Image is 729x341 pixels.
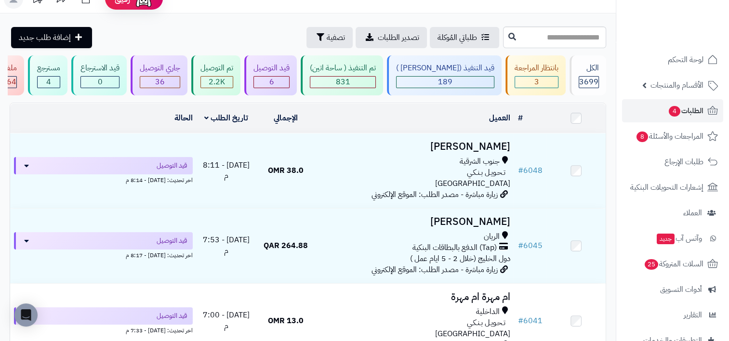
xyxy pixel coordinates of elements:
[645,259,658,270] span: 25
[622,176,723,199] a: إشعارات التحويلات البنكية
[476,306,499,317] span: الداخلية
[636,130,703,143] span: المراجعات والأسئلة
[622,201,723,224] a: العملاء
[650,79,703,92] span: الأقسام والمنتجات
[26,55,69,95] a: مسترجع 4
[209,76,225,88] span: 2.2K
[438,76,452,88] span: 189
[668,104,703,118] span: الطلبات
[622,48,723,71] a: لوحة التحكم
[622,278,723,301] a: أدوات التسويق
[37,63,60,74] div: مسترجع
[668,53,703,66] span: لوحة التحكم
[664,155,703,169] span: طلبات الإرجاع
[203,159,250,182] span: [DATE] - 8:11 م
[663,26,720,46] img: logo-2.png
[319,216,510,227] h3: [PERSON_NAME]
[435,178,510,189] span: [GEOGRAPHIC_DATA]
[69,55,129,95] a: قيد الاسترجاع 0
[466,167,505,178] span: تـحـويـل بـنـكـي
[430,27,499,48] a: طلباتي المُوكلة
[515,63,558,74] div: بانتظار المراجعة
[644,257,703,271] span: السلات المتروكة
[669,106,680,117] span: 4
[140,63,180,74] div: جاري التوصيل
[356,27,427,48] a: تصدير الطلبات
[319,291,510,302] h3: ام مهرة ام مهرة
[310,63,376,74] div: تم التنفيذ ( ساحة اتين)
[517,240,542,251] a: #6045
[200,63,233,74] div: تم التوصيل
[622,99,723,122] a: الطلبات4
[371,264,497,275] span: زيارة مباشرة - مصدر الطلب: الموقع الإلكتروني
[268,315,304,327] span: 13.0 OMR
[622,227,723,250] a: وآتس آبجديد
[174,112,193,124] a: الحالة
[437,32,477,43] span: طلباتي المُوكلة
[81,77,119,88] div: 0
[189,55,242,95] a: تم التوصيل 2.2K
[203,309,250,332] span: [DATE] - 7:00 م
[14,174,193,184] div: اخر تحديث: [DATE] - 8:14 م
[11,27,92,48] a: إضافة طلب جديد
[2,77,16,88] div: 464
[517,315,542,327] a: #6041
[410,253,510,264] span: دول الخليج (خلال 2 - 5 ايام عمل )
[568,55,608,95] a: الكل3699
[2,76,16,88] span: 464
[19,32,71,43] span: إضافة طلب جديد
[157,161,187,170] span: قيد التوصيل
[622,150,723,173] a: طلبات الإرجاع
[371,189,497,200] span: زيارة مباشرة - مصدر الطلب: الموقع الإلكتروني
[656,232,702,245] span: وآتس آب
[504,55,568,95] a: بانتظار المراجعة 3
[80,63,119,74] div: قيد الاسترجاع
[435,328,510,340] span: [GEOGRAPHIC_DATA]
[397,77,494,88] div: 189
[336,76,350,88] span: 831
[264,240,308,251] span: 264.88 QAR
[622,303,723,327] a: التقارير
[517,112,522,124] a: #
[14,249,193,260] div: اخر تحديث: [DATE] - 8:17 م
[579,63,599,74] div: الكل
[385,55,504,95] a: قيد التنفيذ ([PERSON_NAME] ) 189
[459,156,499,167] span: جنوب الشرقية
[534,76,539,88] span: 3
[253,63,290,74] div: قيد التوصيل
[98,76,103,88] span: 0
[140,77,180,88] div: 36
[242,55,299,95] a: قيد التوصيل 6
[517,165,542,176] a: #6048
[683,206,702,220] span: العملاء
[254,77,289,88] div: 6
[622,125,723,148] a: المراجعات والأسئلة8
[517,240,523,251] span: #
[203,234,250,257] span: [DATE] - 7:53 م
[204,112,248,124] a: تاريخ الطلب
[306,27,353,48] button: تصفية
[622,252,723,275] a: السلات المتروكة25
[657,234,675,244] span: جديد
[157,311,187,321] span: قيد التوصيل
[517,315,523,327] span: #
[327,32,345,43] span: تصفية
[129,55,189,95] a: جاري التوصيل 36
[14,325,193,335] div: اخر تحديث: [DATE] - 7:33 م
[396,63,494,74] div: قيد التنفيذ ([PERSON_NAME] )
[660,283,702,296] span: أدوات التسويق
[515,77,558,88] div: 3
[579,76,598,88] span: 3699
[684,308,702,322] span: التقارير
[274,112,298,124] a: الإجمالي
[268,165,304,176] span: 38.0 OMR
[38,77,60,88] div: 4
[483,231,499,242] span: الريان
[517,165,523,176] span: #
[46,76,51,88] span: 4
[310,77,375,88] div: 831
[412,242,496,253] span: (Tap) الدفع بالبطاقات البنكية
[378,32,419,43] span: تصدير الطلبات
[269,76,274,88] span: 6
[1,63,17,74] div: ملغي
